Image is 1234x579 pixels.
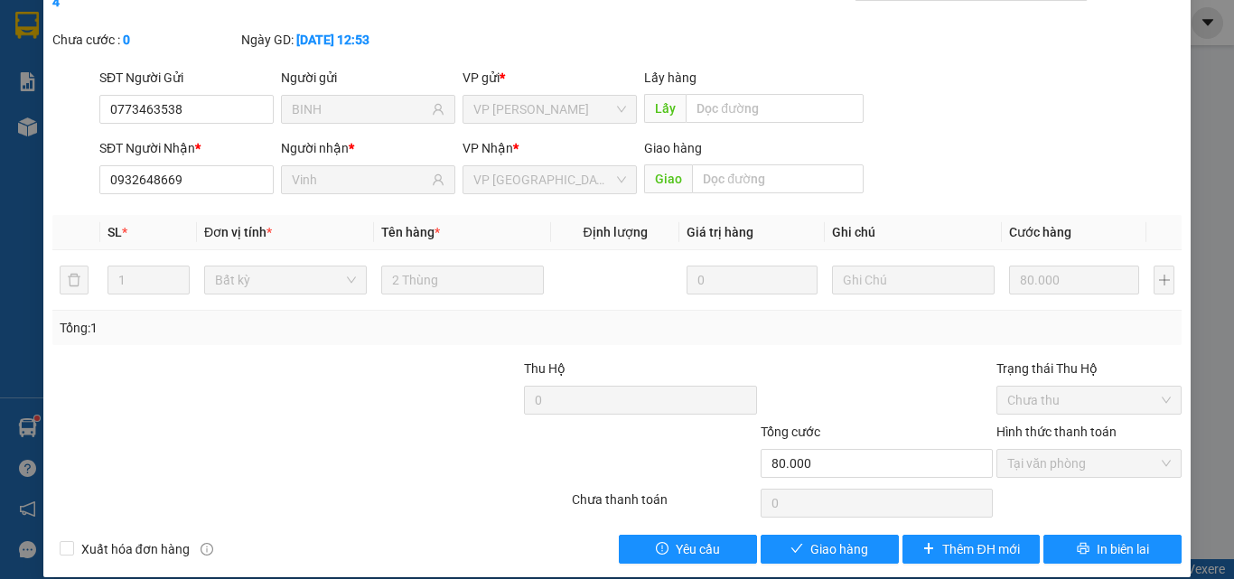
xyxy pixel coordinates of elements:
[99,68,274,88] div: SĐT Người Gửi
[432,103,444,116] span: user
[644,94,686,123] span: Lấy
[215,266,356,294] span: Bất kỳ
[996,425,1117,439] label: Hình thức thanh toán
[524,361,566,376] span: Thu Hộ
[902,535,1041,564] button: plusThêm ĐH mới
[60,318,478,338] div: Tổng: 1
[761,535,899,564] button: checkGiao hàng
[281,138,455,158] div: Người nhận
[1077,542,1089,556] span: printer
[583,225,647,239] span: Định lượng
[117,26,173,173] b: BIÊN NHẬN GỬI HÀNG HÓA
[152,86,248,108] li: (c) 2017
[108,225,122,239] span: SL
[922,542,935,556] span: plus
[292,170,428,190] input: Tên người nhận
[473,96,626,123] span: VP Phan Thiết
[152,69,248,83] b: [DOMAIN_NAME]
[123,33,130,47] b: 0
[204,225,272,239] span: Đơn vị tính
[292,99,428,119] input: Tên người gửi
[1007,450,1171,477] span: Tại văn phòng
[52,30,238,50] div: Chưa cước :
[570,490,759,521] div: Chưa thanh toán
[644,141,702,155] span: Giao hàng
[996,359,1182,378] div: Trạng thái Thu Hộ
[810,539,868,559] span: Giao hàng
[23,117,102,201] b: [PERSON_NAME]
[241,30,426,50] div: Ngày GD:
[74,539,197,559] span: Xuất hóa đơn hàng
[196,23,239,66] img: logo.jpg
[692,164,864,193] input: Dọc đường
[381,225,440,239] span: Tên hàng
[60,266,89,294] button: delete
[296,33,369,47] b: [DATE] 12:53
[463,141,513,155] span: VP Nhận
[942,539,1019,559] span: Thêm ĐH mới
[1097,539,1149,559] span: In biên lai
[686,94,864,123] input: Dọc đường
[656,542,668,556] span: exclamation-circle
[644,164,692,193] span: Giao
[761,425,820,439] span: Tổng cước
[687,266,817,294] input: 0
[99,138,274,158] div: SĐT Người Nhận
[832,266,995,294] input: Ghi Chú
[201,543,213,556] span: info-circle
[463,68,637,88] div: VP gửi
[687,225,753,239] span: Giá trị hàng
[1043,535,1182,564] button: printerIn biên lai
[473,166,626,193] span: VP Sài Gòn
[1009,225,1071,239] span: Cước hàng
[790,542,803,556] span: check
[1154,266,1174,294] button: plus
[281,68,455,88] div: Người gửi
[1007,387,1171,414] span: Chưa thu
[381,266,544,294] input: VD: Bàn, Ghế
[825,215,1002,250] th: Ghi chú
[644,70,696,85] span: Lấy hàng
[1009,266,1139,294] input: 0
[619,535,757,564] button: exclamation-circleYêu cầu
[432,173,444,186] span: user
[676,539,720,559] span: Yêu cầu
